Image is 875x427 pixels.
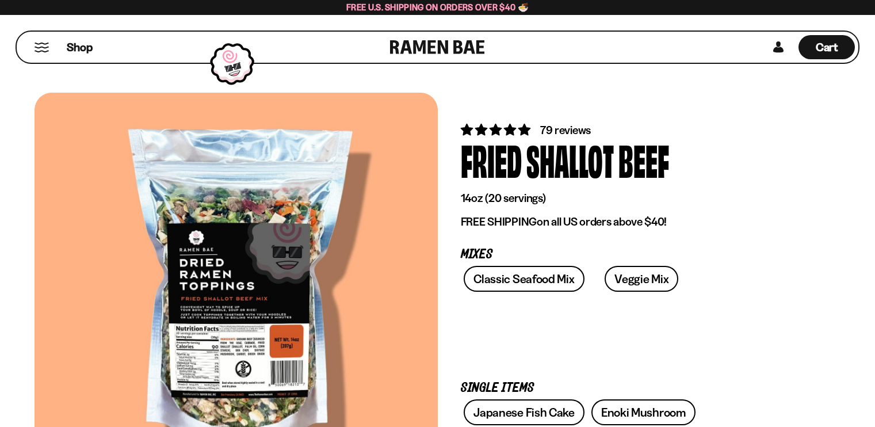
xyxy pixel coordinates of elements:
[461,123,533,137] span: 4.82 stars
[34,43,49,52] button: Mobile Menu Trigger
[67,35,93,59] a: Shop
[461,138,522,181] div: Fried
[67,40,93,55] span: Shop
[461,215,537,228] strong: FREE SHIPPING
[464,399,584,425] a: Japanese Fish Cake
[605,266,678,292] a: Veggie Mix
[618,138,669,181] div: Beef
[526,138,614,181] div: Shallot
[461,249,817,260] p: Mixes
[461,215,817,229] p: on all US orders above $40!
[346,2,529,13] span: Free U.S. Shipping on Orders over $40 🍜
[461,191,817,205] p: 14oz (20 servings)
[540,123,591,137] span: 79 reviews
[461,383,817,394] p: Single Items
[798,32,855,63] div: Cart
[464,266,584,292] a: Classic Seafood Mix
[591,399,696,425] a: Enoki Mushroom
[816,40,838,54] span: Cart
